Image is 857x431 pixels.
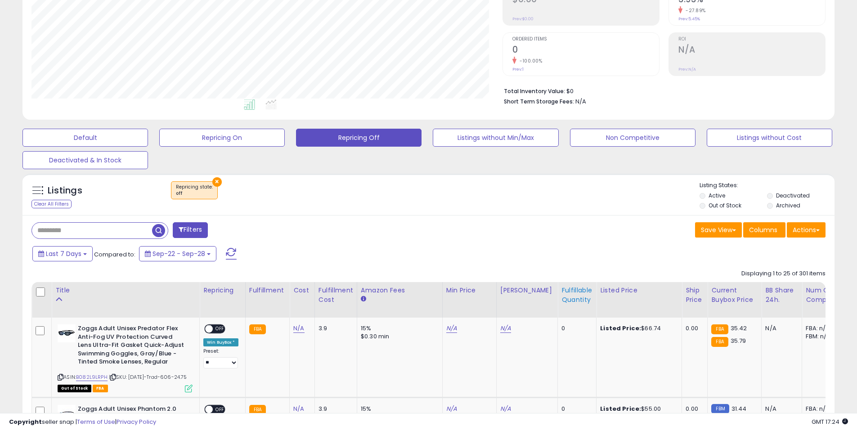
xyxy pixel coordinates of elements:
[570,129,695,147] button: Non Competitive
[9,418,156,427] div: seller snap | |
[46,249,81,258] span: Last 7 Days
[58,385,91,392] span: All listings that are currently out of stock and unavailable for purchase on Amazon
[678,45,825,57] h2: N/A
[319,286,353,305] div: Fulfillment Cost
[512,37,659,42] span: Ordered Items
[203,338,238,346] div: Win BuyBox *
[293,324,304,333] a: N/A
[446,324,457,333] a: N/A
[77,418,115,426] a: Terms of Use
[153,249,205,258] span: Sep-22 - Sep-28
[812,418,848,426] span: 2025-10-6 17:24 GMT
[293,286,311,295] div: Cost
[213,325,227,333] span: OFF
[806,286,839,305] div: Num of Comp.
[22,129,148,147] button: Default
[765,286,798,305] div: BB Share 24h.
[682,7,706,14] small: -27.89%
[504,87,565,95] b: Total Inventory Value:
[512,67,524,72] small: Prev: 1
[731,337,746,345] span: 35.79
[433,129,558,147] button: Listings without Min/Max
[711,404,729,413] small: FBM
[319,324,350,332] div: 3.9
[776,192,810,199] label: Deactivated
[709,192,725,199] label: Active
[203,348,238,368] div: Preset:
[678,16,700,22] small: Prev: 5.45%
[504,98,574,105] b: Short Term Storage Fees:
[94,250,135,259] span: Compared to:
[173,222,208,238] button: Filters
[731,324,747,332] span: 35.42
[78,324,187,368] b: Zoggs Adult Unisex Predator Flex Anti-Fog UV Protection Curved Lens Ultra-Fit Gasket Quick-Adjust...
[686,286,704,305] div: Ship Price
[296,129,422,147] button: Repricing Off
[117,418,156,426] a: Privacy Policy
[765,324,795,332] div: N/A
[58,324,76,342] img: 31wtEZ1to-L._SL40_.jpg
[776,202,800,209] label: Archived
[600,324,675,332] div: $66.74
[678,37,825,42] span: ROI
[711,337,728,347] small: FBA
[749,225,777,234] span: Columns
[512,45,659,57] h2: 0
[600,324,641,332] b: Listed Price:
[249,286,286,295] div: Fulfillment
[9,418,42,426] strong: Copyright
[500,286,554,295] div: [PERSON_NAME]
[55,286,196,295] div: Title
[139,246,216,261] button: Sep-22 - Sep-28
[203,286,242,295] div: Repricing
[512,16,534,22] small: Prev: $0.00
[743,222,785,238] button: Columns
[58,324,193,391] div: ASIN:
[787,222,826,238] button: Actions
[22,151,148,169] button: Deactivated & In Stock
[516,58,542,64] small: -100.00%
[31,200,72,208] div: Clear All Filters
[109,373,187,381] span: | SKU: [DATE]-Trad-606-24.75
[446,286,493,295] div: Min Price
[700,181,835,190] p: Listing States:
[806,324,835,332] div: FBA: n/a
[561,286,592,305] div: Fulfillable Quantity
[686,324,700,332] div: 0.00
[361,332,435,341] div: $0.30 min
[212,177,222,187] button: ×
[504,85,819,96] li: $0
[711,286,758,305] div: Current Buybox Price
[176,184,213,197] span: Repricing state :
[48,184,82,197] h5: Listings
[32,246,93,261] button: Last 7 Days
[678,67,696,72] small: Prev: N/A
[159,129,285,147] button: Repricing On
[561,324,589,332] div: 0
[500,324,511,333] a: N/A
[709,202,741,209] label: Out of Stock
[361,286,439,295] div: Amazon Fees
[806,332,835,341] div: FBM: n/a
[707,129,832,147] button: Listings without Cost
[600,286,678,295] div: Listed Price
[76,373,108,381] a: B082L9LRPH
[361,295,366,303] small: Amazon Fees.
[93,385,108,392] span: FBA
[711,324,728,334] small: FBA
[361,324,435,332] div: 15%
[176,190,213,197] div: off
[249,324,266,334] small: FBA
[741,269,826,278] div: Displaying 1 to 25 of 301 items
[695,222,742,238] button: Save View
[575,97,586,106] span: N/A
